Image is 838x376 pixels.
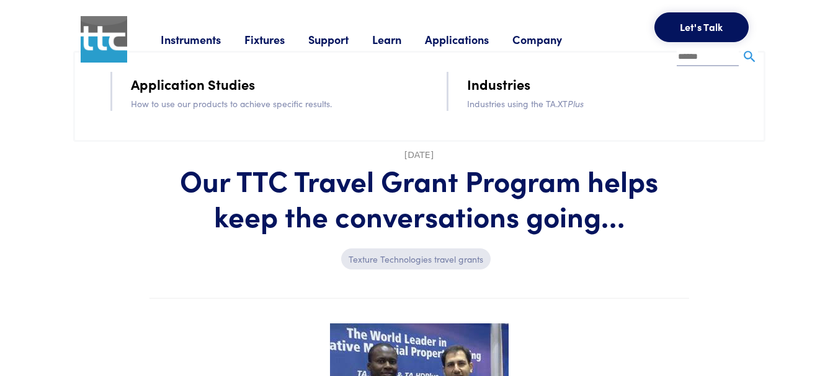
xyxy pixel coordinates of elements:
[341,248,491,269] p: Texture Technologies travel grants
[568,97,584,110] i: Plus
[404,150,434,160] time: [DATE]
[467,73,530,95] a: Industries
[244,32,308,47] a: Fixtures
[425,32,512,47] a: Applications
[161,32,244,47] a: Instruments
[467,97,748,110] p: Industries using the TA.XT
[372,32,425,47] a: Learn
[131,97,412,110] p: How to use our products to achieve specific results.
[131,73,255,95] a: Application Studies
[512,32,586,47] a: Company
[81,16,127,63] img: ttc_logo_1x1_v1.0.png
[308,32,372,47] a: Support
[149,162,689,234] h1: Our TTC Travel Grant Program helps keep the conversations going…
[654,12,749,42] button: Let's Talk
